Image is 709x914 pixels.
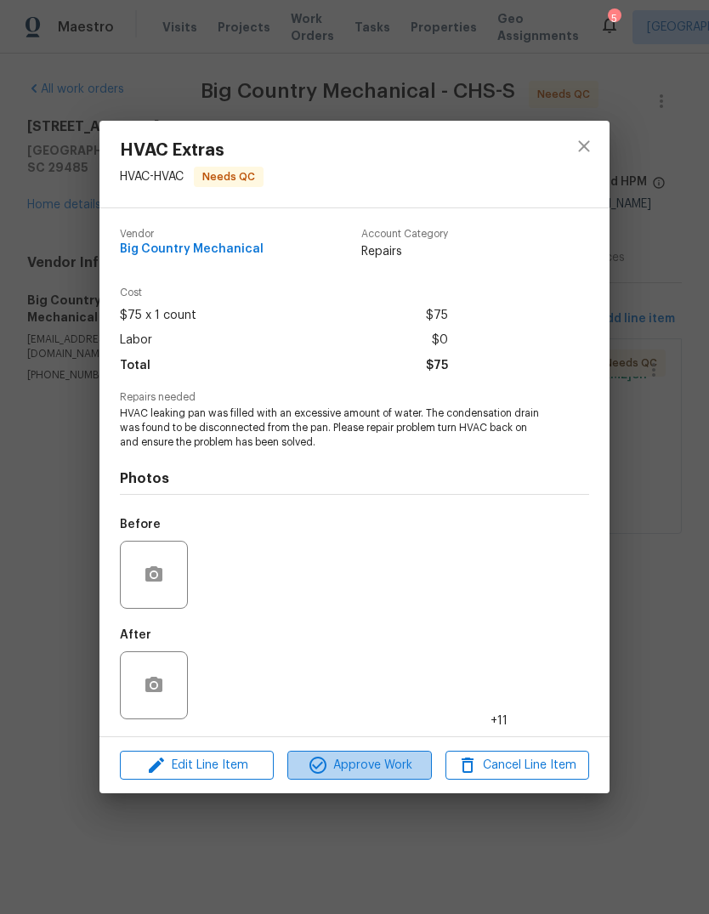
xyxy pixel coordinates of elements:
[120,519,161,531] h5: Before
[120,229,264,240] span: Vendor
[120,629,151,641] h5: After
[120,287,448,298] span: Cost
[120,406,542,449] span: HVAC leaking pan was filled with an excessive amount of water. The condensation drain was found t...
[432,328,448,353] span: $0
[120,751,274,781] button: Edit Line Item
[361,243,448,260] span: Repairs
[426,354,448,378] span: $75
[292,755,426,776] span: Approve Work
[491,712,508,729] span: +11
[125,755,269,776] span: Edit Line Item
[196,168,262,185] span: Needs QC
[120,304,196,328] span: $75 x 1 count
[287,751,431,781] button: Approve Work
[120,141,264,160] span: HVAC Extras
[426,304,448,328] span: $75
[120,328,152,353] span: Labor
[608,10,620,27] div: 5
[120,354,150,378] span: Total
[445,751,589,781] button: Cancel Line Item
[120,171,184,183] span: HVAC - HVAC
[564,126,604,167] button: close
[361,229,448,240] span: Account Category
[120,470,589,487] h4: Photos
[451,755,584,776] span: Cancel Line Item
[120,243,264,256] span: Big Country Mechanical
[120,392,589,403] span: Repairs needed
